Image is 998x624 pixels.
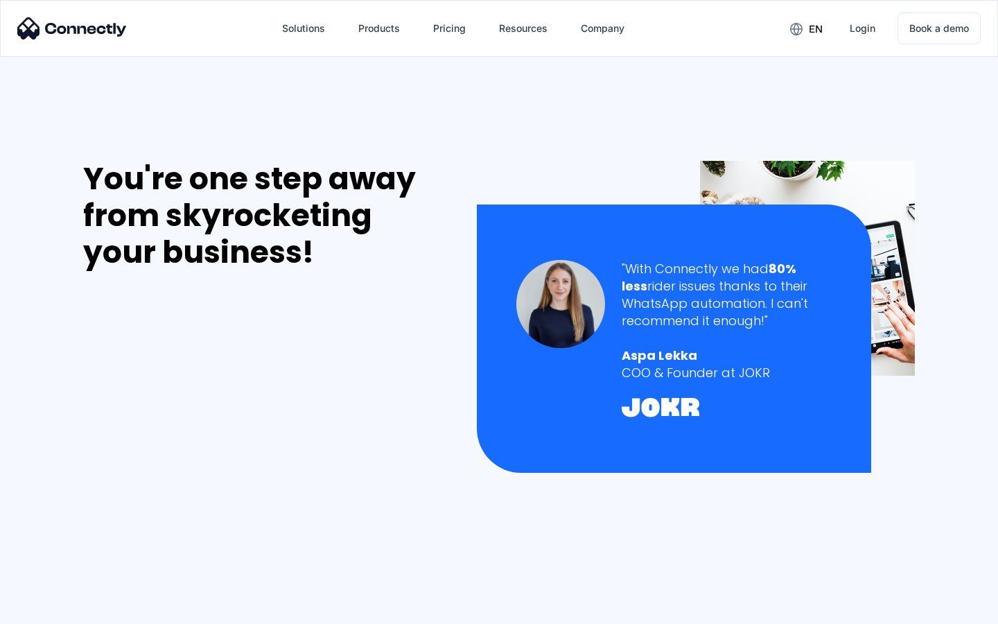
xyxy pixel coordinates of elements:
[622,260,796,295] strong: 80% less
[83,161,448,270] div: You're one step away from skyrocketing your business!
[898,12,981,44] a: Book a demo
[17,17,127,40] img: Connectly Logo
[282,19,325,38] div: Solutions
[28,600,83,619] ul: Language list
[839,12,886,45] a: Login
[358,19,400,38] div: Products
[83,287,291,605] iframe: Form 0
[433,19,466,38] div: Pricing
[622,260,832,330] div: "With Connectly we had rider issues thanks to their WhatsApp automation. I can't recommend it eno...
[622,364,832,381] div: COO & Founder at JOKR
[809,19,823,39] div: en
[14,600,83,619] aside: Language selected: English
[581,19,624,38] div: Company
[499,19,548,38] div: Resources
[622,347,697,364] strong: Aspa Lekka
[422,12,477,45] a: Pricing
[850,19,875,38] div: Login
